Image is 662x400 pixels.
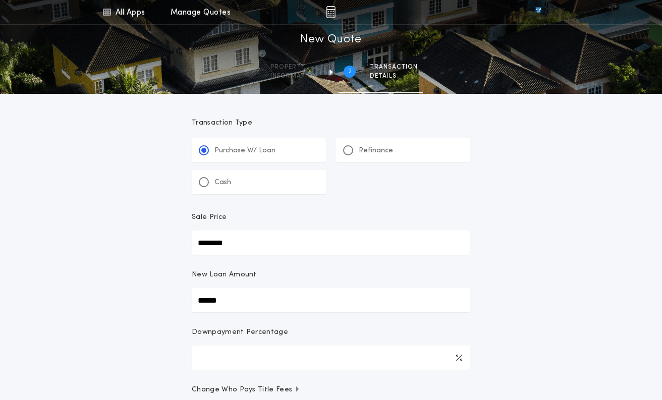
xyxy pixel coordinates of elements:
p: Downpayment Percentage [192,327,288,337]
span: details [370,72,418,80]
h2: 2 [348,68,352,76]
input: New Loan Amount [192,288,470,312]
span: Transaction [370,63,418,71]
p: Transaction Type [192,118,470,128]
h1: New Quote [300,32,362,48]
button: Change Who Pays Title Fees [192,385,470,395]
p: Refinance [359,146,393,156]
p: New Loan Amount [192,270,257,280]
p: Cash [214,178,231,188]
input: Sale Price [192,231,470,255]
img: vs-icon [517,7,560,17]
img: img [326,6,336,18]
span: Change Who Pays Title Fees [192,385,300,395]
span: information [270,72,317,80]
input: Downpayment Percentage [192,346,470,370]
p: Sale Price [192,212,227,222]
span: Property [270,63,317,71]
p: Purchase W/ Loan [214,146,275,156]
